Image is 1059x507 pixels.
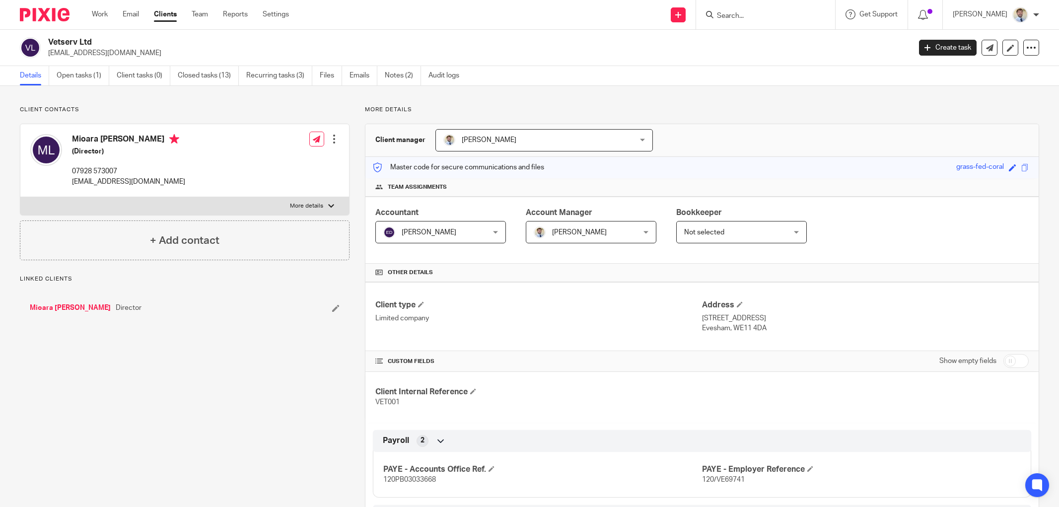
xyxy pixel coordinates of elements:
span: Accountant [375,209,419,217]
a: Mioara [PERSON_NAME] [30,303,111,313]
h3: Client manager [375,135,425,145]
span: 2 [421,435,424,445]
a: Open tasks (1) [57,66,109,85]
span: Not selected [684,229,724,236]
p: Limited company [375,313,702,323]
a: Closed tasks (13) [178,66,239,85]
a: Notes (2) [385,66,421,85]
img: Pixie [20,8,70,21]
h2: Vetserv Ltd [48,37,733,48]
span: [PERSON_NAME] [402,229,456,236]
p: Master code for secure communications and files [373,162,544,172]
span: VET001 [375,399,400,406]
p: [STREET_ADDRESS] [702,313,1029,323]
p: Client contacts [20,106,350,114]
h4: Client type [375,300,702,310]
a: Audit logs [428,66,467,85]
h4: Mioara [PERSON_NAME] [72,134,185,146]
span: Team assignments [388,183,447,191]
span: Director [116,303,141,313]
span: Other details [388,269,433,277]
img: 1693835698283.jfif [443,134,455,146]
p: 07928 573007 [72,166,185,176]
h4: Address [702,300,1029,310]
span: Bookkeeper [676,209,722,217]
p: Linked clients [20,275,350,283]
i: Primary [169,134,179,144]
input: Search [716,12,805,21]
a: Files [320,66,342,85]
a: Create task [919,40,977,56]
label: Show empty fields [939,356,996,366]
a: Clients [154,9,177,19]
p: [EMAIL_ADDRESS][DOMAIN_NAME] [72,177,185,187]
p: [EMAIL_ADDRESS][DOMAIN_NAME] [48,48,904,58]
a: Details [20,66,49,85]
p: More details [365,106,1039,114]
h4: CUSTOM FIELDS [375,358,702,365]
p: More details [290,202,323,210]
span: Get Support [859,11,898,18]
span: Account Manager [526,209,592,217]
img: 1693835698283.jfif [534,226,546,238]
h4: Client Internal Reference [375,387,702,397]
a: Reports [223,9,248,19]
p: Evesham, WE11 4DA [702,323,1029,333]
h5: (Director) [72,146,185,156]
a: Emails [350,66,377,85]
span: Payroll [383,435,409,446]
div: grass-fed-coral [956,162,1004,173]
h4: PAYE - Employer Reference [702,464,1021,475]
span: [PERSON_NAME] [462,137,516,144]
a: Recurring tasks (3) [246,66,312,85]
h4: + Add contact [150,233,219,248]
a: Team [192,9,208,19]
img: 1693835698283.jfif [1012,7,1028,23]
a: Email [123,9,139,19]
span: 120PB03033668 [383,476,436,483]
img: svg%3E [20,37,41,58]
span: [PERSON_NAME] [552,229,607,236]
h4: PAYE - Accounts Office Ref. [383,464,702,475]
span: 120/VE69741 [702,476,745,483]
img: svg%3E [30,134,62,166]
a: Settings [263,9,289,19]
a: Client tasks (0) [117,66,170,85]
p: [PERSON_NAME] [953,9,1007,19]
img: svg%3E [383,226,395,238]
a: Work [92,9,108,19]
